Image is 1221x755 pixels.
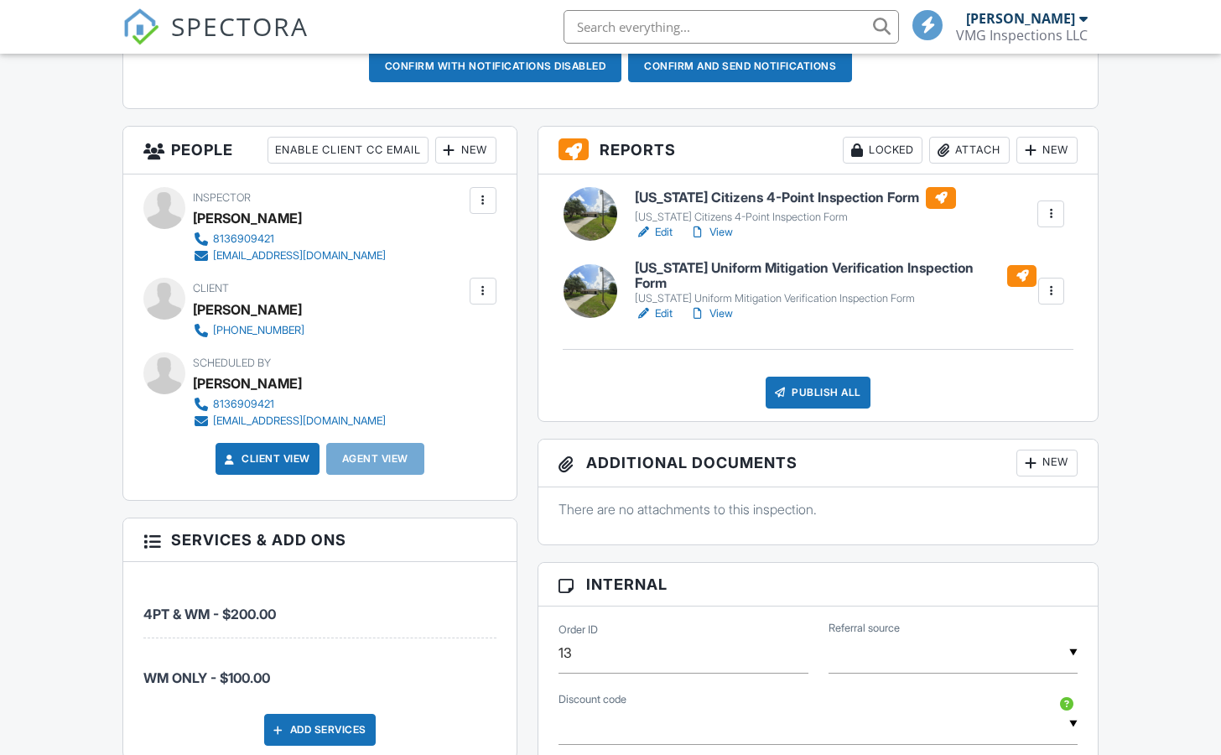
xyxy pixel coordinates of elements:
[689,224,733,241] a: View
[193,413,386,430] a: [EMAIL_ADDRESS][DOMAIN_NAME]
[564,10,899,44] input: Search everything...
[929,137,1010,164] div: Attach
[123,127,517,174] h3: People
[213,398,274,411] div: 8136909421
[635,261,1037,305] a: [US_STATE] Uniform Mitigation Verification Inspection Form [US_STATE] Uniform Mitigation Verifica...
[559,622,598,638] label: Order ID
[635,261,1037,290] h6: [US_STATE] Uniform Mitigation Verification Inspection Form
[193,322,304,339] a: [PHONE_NUMBER]
[559,500,1078,518] p: There are no attachments to this inspection.
[193,231,386,247] a: 8136909421
[635,187,956,224] a: [US_STATE] Citizens 4-Point Inspection Form [US_STATE] Citizens 4-Point Inspection Form
[559,692,626,707] label: Discount code
[193,396,386,413] a: 8136909421
[435,137,496,164] div: New
[171,8,309,44] span: SPECTORA
[538,440,1098,487] h3: Additional Documents
[213,414,386,428] div: [EMAIL_ADDRESS][DOMAIN_NAME]
[143,669,270,686] span: WM ONLY - $100.00
[538,127,1098,174] h3: Reports
[213,249,386,263] div: [EMAIL_ADDRESS][DOMAIN_NAME]
[213,324,304,337] div: [PHONE_NUMBER]
[193,247,386,264] a: [EMAIL_ADDRESS][DOMAIN_NAME]
[538,563,1098,607] h3: Internal
[143,638,496,700] li: Service: WM ONLY
[221,450,310,467] a: Client View
[956,27,1088,44] div: VMG Inspections LLC
[193,191,251,204] span: Inspector
[193,297,302,322] div: [PERSON_NAME]
[635,211,956,224] div: [US_STATE] Citizens 4-Point Inspection Form
[1016,137,1078,164] div: New
[628,50,852,82] button: Confirm and send notifications
[123,518,517,562] h3: Services & Add ons
[635,224,673,241] a: Edit
[966,10,1075,27] div: [PERSON_NAME]
[122,23,309,58] a: SPECTORA
[193,282,229,294] span: Client
[193,357,271,369] span: Scheduled By
[635,187,956,209] h6: [US_STATE] Citizens 4-Point Inspection Form
[193,206,302,231] div: [PERSON_NAME]
[143,575,496,638] li: Service: 4PT & WM
[829,621,900,636] label: Referral source
[193,371,302,396] div: [PERSON_NAME]
[766,377,870,409] div: Publish All
[268,137,429,164] div: Enable Client CC Email
[143,606,276,622] span: 4PT & WM - $200.00
[843,137,922,164] div: Locked
[1016,450,1078,476] div: New
[213,232,274,246] div: 8136909421
[635,292,1037,305] div: [US_STATE] Uniform Mitigation Verification Inspection Form
[635,305,673,322] a: Edit
[369,50,622,82] button: Confirm with notifications disabled
[689,305,733,322] a: View
[122,8,159,45] img: The Best Home Inspection Software - Spectora
[264,714,376,746] div: Add Services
